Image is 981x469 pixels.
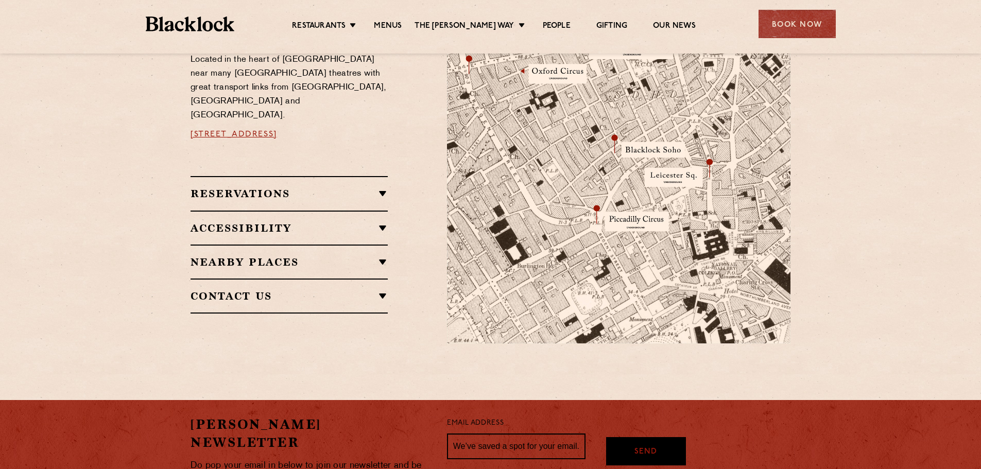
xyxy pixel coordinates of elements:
[191,256,388,268] h2: Nearby Places
[374,21,402,32] a: Menus
[759,10,836,38] div: Book Now
[191,222,388,234] h2: Accessibility
[191,130,277,138] a: [STREET_ADDRESS]
[543,21,571,32] a: People
[191,187,388,200] h2: Reservations
[292,21,346,32] a: Restaurants
[596,21,627,32] a: Gifting
[415,21,514,32] a: The [PERSON_NAME] Way
[680,248,824,344] img: svg%3E
[146,16,235,31] img: BL_Textured_Logo-footer-cropped.svg
[653,21,696,32] a: Our News
[634,446,657,458] span: Send
[191,290,388,302] h2: Contact Us
[447,433,586,459] input: We’ve saved a spot for your email...
[191,53,388,123] p: Located in the heart of [GEOGRAPHIC_DATA] near many [GEOGRAPHIC_DATA] theatres with great transpo...
[191,415,432,451] h2: [PERSON_NAME] Newsletter
[447,418,504,429] label: Email Address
